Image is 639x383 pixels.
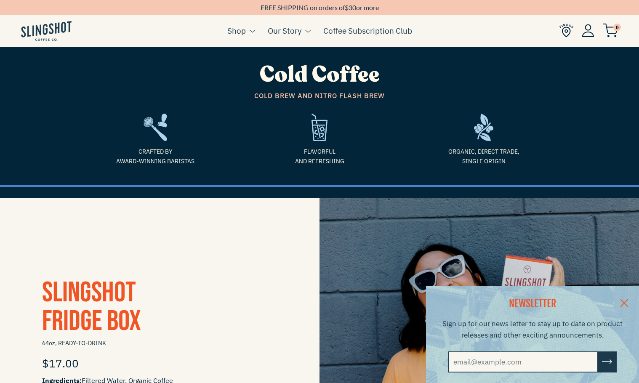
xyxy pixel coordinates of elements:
[42,276,141,338] span: Slingshot Fridge Box
[448,351,598,372] input: email@example.com
[603,24,618,37] img: cart
[559,24,573,37] img: Find Us
[345,3,349,11] span: $
[80,90,559,101] span: Cold Brew and Nitro Flash Brew
[437,297,628,311] h2: NEWSLETTER
[323,24,412,37] a: Coffee Subscription Club
[268,24,301,37] a: Our Story
[474,114,494,141] img: frame-1635784469962.svg
[260,60,380,90] span: Cold Coffee
[613,24,621,31] span: 0
[80,147,231,166] span: Crafted by Award-Winning Baristas
[227,24,246,37] a: Shop
[582,24,594,37] img: Account
[42,276,141,338] a: SlingshotFridge Box
[144,114,168,141] img: frame2-1635783918803.svg
[312,114,327,141] img: refreshing-1635975143169.svg
[408,147,559,166] span: Organic, Direct Trade, Single Origin
[603,26,618,36] a: 0
[244,147,395,166] span: Flavorful and refreshing
[349,3,356,11] span: 30
[437,318,628,341] p: Sign up for our news letter to stay up to date on product releases and other exciting announcements.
